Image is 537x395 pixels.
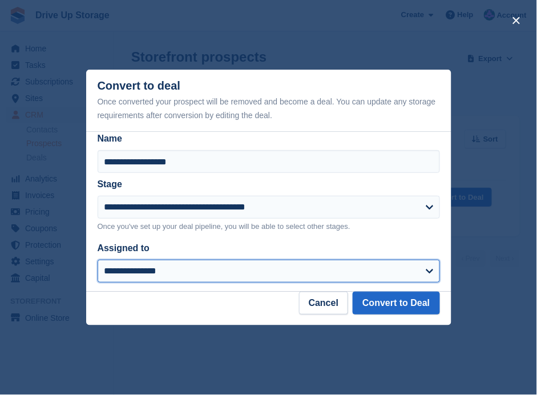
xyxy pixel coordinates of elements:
label: Assigned to [98,243,150,253]
div: Convert to deal [98,79,440,122]
label: Stage [98,179,123,189]
button: Convert to Deal [353,292,439,315]
button: close [507,11,526,30]
p: Once you've set up your deal pipeline, you will be able to select other stages. [98,221,440,232]
div: Once converted your prospect will be removed and become a deal. You can update any storage requir... [98,95,440,122]
label: Name [98,132,440,146]
button: Cancel [299,292,348,315]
